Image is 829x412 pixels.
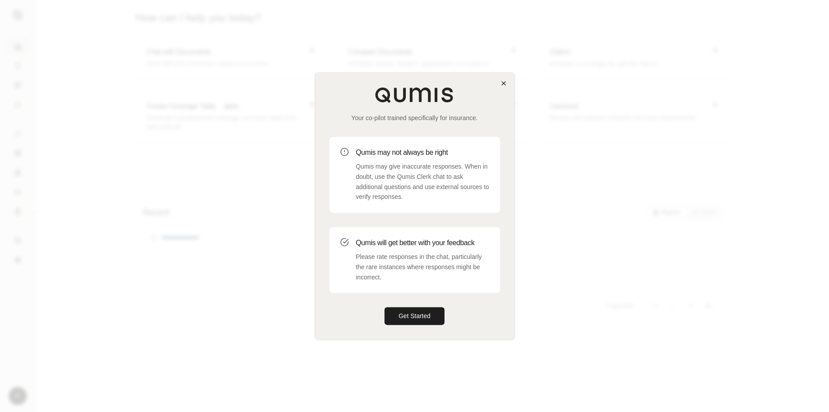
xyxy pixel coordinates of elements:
[356,252,489,282] p: Please rate responses in the chat, particularly the rare instances where responses might be incor...
[375,87,455,103] img: Qumis Logo
[356,162,489,202] p: Qumis may give inaccurate responses. When in doubt, use the Qumis Clerk chat to ask additional qu...
[356,238,489,248] h3: Qumis will get better with your feedback
[384,307,445,325] button: Get Started
[329,113,500,122] p: Your co-pilot trained specifically for insurance.
[356,147,489,158] h3: Qumis may not always be right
